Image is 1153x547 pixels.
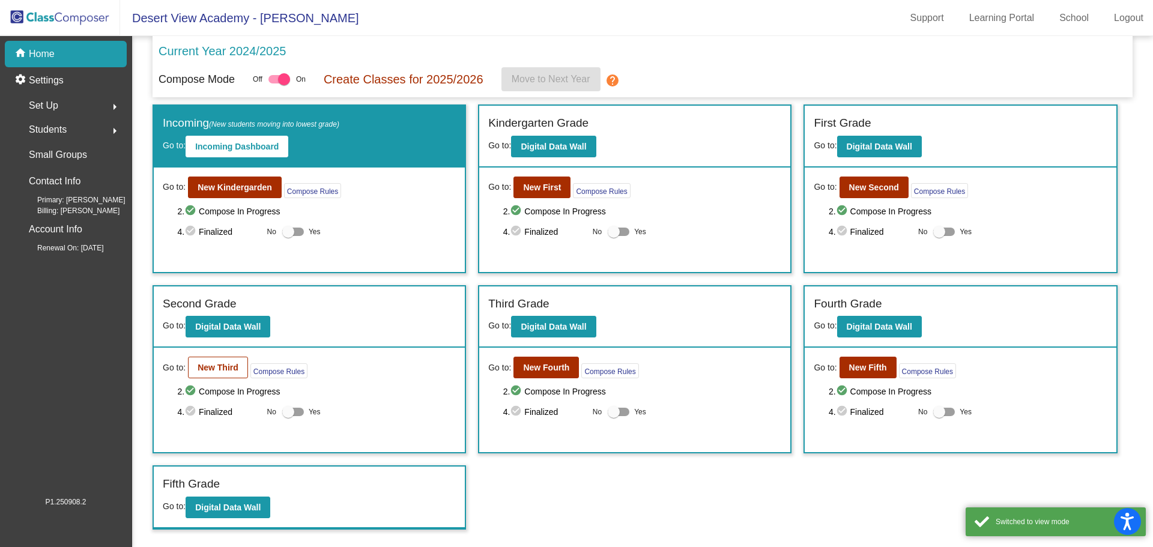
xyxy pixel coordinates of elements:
span: Billing: [PERSON_NAME] [18,205,120,216]
span: Go to: [488,361,511,374]
button: New Fifth [840,357,897,378]
span: Move to Next Year [512,74,590,84]
button: Compose Rules [581,363,638,378]
span: Yes [309,225,321,239]
span: 4. Finalized [829,405,912,419]
span: No [918,406,927,417]
mat-icon: check_circle [510,405,524,419]
mat-icon: check_circle [184,225,199,239]
span: 4. Finalized [503,405,587,419]
b: New First [523,183,561,192]
span: Go to: [163,181,186,193]
span: Go to: [488,321,511,330]
b: Digital Data Wall [847,142,912,151]
span: Yes [634,405,646,419]
label: Fourth Grade [814,295,882,313]
span: Go to: [488,181,511,193]
a: Learning Portal [960,8,1044,28]
p: Small Groups [29,147,87,163]
button: Digital Data Wall [511,316,596,337]
button: Compose Rules [573,183,630,198]
button: New Third [188,357,248,378]
button: Digital Data Wall [837,136,922,157]
mat-icon: check_circle [510,384,524,399]
span: Go to: [814,321,837,330]
label: Incoming [163,115,339,132]
button: New Fourth [513,357,579,378]
span: 4. Finalized [177,405,261,419]
span: Go to: [163,321,186,330]
span: No [918,226,927,237]
p: Home [29,47,55,61]
mat-icon: home [14,47,29,61]
span: No [267,406,276,417]
mat-icon: arrow_right [107,100,122,114]
button: Compose Rules [899,363,956,378]
span: No [593,226,602,237]
span: Go to: [163,501,186,511]
span: No [593,406,602,417]
a: Logout [1104,8,1153,28]
mat-icon: check_circle [510,225,524,239]
span: Go to: [814,141,837,150]
span: Yes [960,225,972,239]
button: Digital Data Wall [837,316,922,337]
b: Digital Data Wall [195,322,261,331]
b: New Second [849,183,899,192]
span: Yes [309,405,321,419]
b: New Third [198,363,238,372]
b: Digital Data Wall [847,322,912,331]
p: Create Classes for 2025/2026 [324,70,483,88]
span: (New students moving into lowest grade) [209,120,339,128]
mat-icon: check_circle [836,225,850,239]
span: 4. Finalized [829,225,912,239]
button: Digital Data Wall [511,136,596,157]
span: 2. Compose In Progress [177,384,456,399]
span: Renewal On: [DATE] [18,243,103,253]
button: New Kindergarden [188,177,282,198]
a: Support [901,8,954,28]
span: Yes [634,225,646,239]
b: Digital Data Wall [521,142,586,151]
span: Set Up [29,97,58,114]
p: Account Info [29,221,82,238]
p: Settings [29,73,64,88]
button: Incoming Dashboard [186,136,288,157]
span: Desert View Academy - [PERSON_NAME] [120,8,359,28]
span: Primary: [PERSON_NAME] [18,195,126,205]
b: New Fourth [523,363,569,372]
p: Contact Info [29,173,80,190]
label: Kindergarten Grade [488,115,589,132]
mat-icon: check_circle [836,384,850,399]
p: Current Year 2024/2025 [159,42,286,60]
span: Off [253,74,262,85]
mat-icon: help [605,73,620,88]
p: Compose Mode [159,71,235,88]
span: 2. Compose In Progress [177,204,456,219]
span: Yes [960,405,972,419]
b: New Kindergarden [198,183,272,192]
mat-icon: settings [14,73,29,88]
span: Go to: [814,181,837,193]
b: Digital Data Wall [195,503,261,512]
label: Second Grade [163,295,237,313]
a: School [1050,8,1098,28]
button: Compose Rules [250,363,307,378]
span: 4. Finalized [177,225,261,239]
span: 2. Compose In Progress [503,204,782,219]
span: On [296,74,306,85]
mat-icon: check_circle [184,204,199,219]
span: Go to: [163,361,186,374]
span: No [267,226,276,237]
span: 2. Compose In Progress [503,384,782,399]
mat-icon: check_circle [184,405,199,419]
div: Switched to view mode [996,516,1137,527]
mat-icon: check_circle [184,384,199,399]
b: New Fifth [849,363,887,372]
label: First Grade [814,115,871,132]
mat-icon: arrow_right [107,124,122,138]
span: 2. Compose In Progress [829,384,1107,399]
span: 4. Finalized [503,225,587,239]
button: Compose Rules [911,183,968,198]
label: Fifth Grade [163,476,220,493]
